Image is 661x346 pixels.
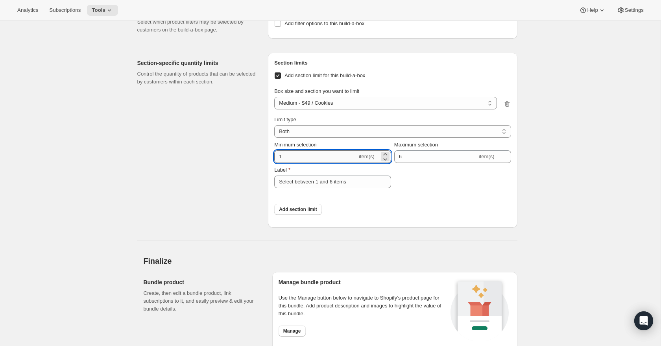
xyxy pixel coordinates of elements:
[284,20,364,26] span: Add filter options to this build-a-box
[274,117,296,122] span: Limit type
[394,142,438,148] span: Maximum selection
[359,154,375,159] span: item(s)
[92,7,105,13] span: Tools
[274,167,287,173] span: Label
[144,289,260,313] p: Create, then edit a bundle product, link subscriptions to it, and easily preview & edit your bund...
[137,18,256,34] p: Select which product filters may be selected by customers on the build-a-box page.
[284,72,365,78] span: Add section limit for this build-a-box
[49,7,81,13] span: Subscriptions
[634,311,653,330] div: Open Intercom Messenger
[479,154,495,159] span: item(s)
[279,206,317,213] span: Add section limit
[274,204,322,215] button: Add section limit
[137,59,256,67] h2: Section-specific quantity limits
[274,59,511,67] h6: Section limits
[137,70,256,86] p: Control the quantity of products that can be selected by customers within each section.
[144,256,517,266] h2: Finalize
[283,328,301,334] span: Manage
[44,5,85,16] button: Subscriptions
[274,88,359,94] span: Box size and section you want to limit
[279,294,448,318] p: Use the Manage button below to navigate to Shopify’s product page for this bundle. Add product de...
[17,7,38,13] span: Analytics
[87,5,118,16] button: Tools
[13,5,43,16] button: Analytics
[144,278,260,286] h2: Bundle product
[279,326,306,337] button: Manage
[625,7,644,13] span: Settings
[279,278,448,286] h2: Manage bundle product
[587,7,598,13] span: Help
[274,142,317,148] span: Minimum selection
[574,5,610,16] button: Help
[612,5,648,16] button: Settings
